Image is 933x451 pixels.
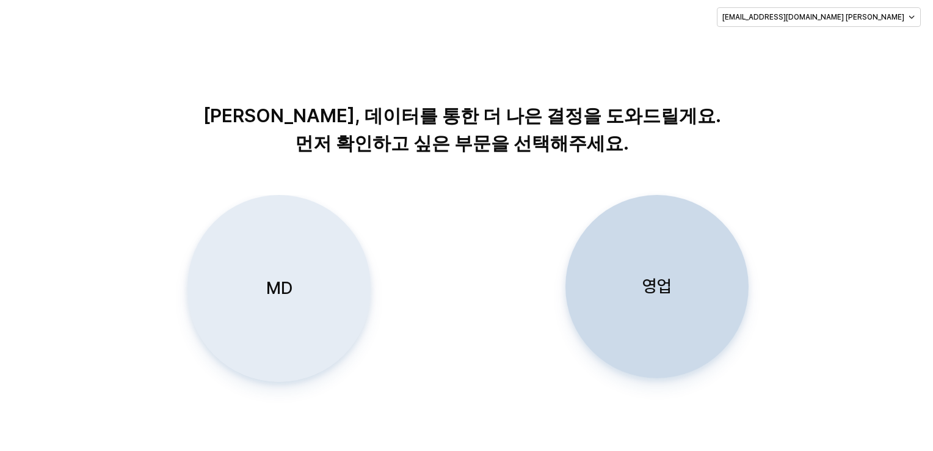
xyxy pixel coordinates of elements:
[642,275,672,298] p: 영업
[150,102,774,157] p: [PERSON_NAME], 데이터를 통한 더 나은 결정을 도와드릴게요. 먼저 확인하고 싶은 부문을 선택해주세요.
[266,277,292,299] p: MD
[187,195,370,382] button: MD
[565,195,749,378] button: 영업
[722,12,904,22] p: [EMAIL_ADDRESS][DOMAIN_NAME] [PERSON_NAME]
[717,7,921,27] button: [EMAIL_ADDRESS][DOMAIN_NAME] [PERSON_NAME]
